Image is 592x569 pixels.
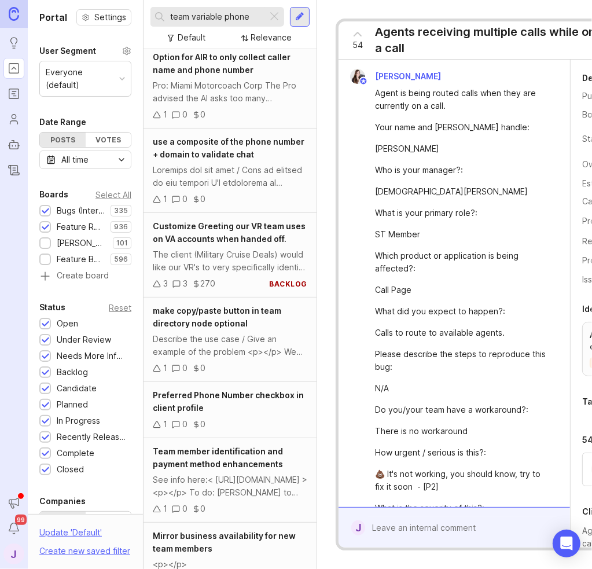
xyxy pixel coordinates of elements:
div: What is your primary role?: [375,207,547,219]
a: make copy/paste button in team directory node optionalDescribe the use case / Give an example of ... [144,298,317,382]
div: Backlog [57,366,88,379]
input: Search... [170,10,263,23]
a: Changelog [3,160,24,181]
svg: toggle icon [112,155,131,164]
div: Closed [57,463,84,476]
p: 101 [116,238,128,248]
div: Call Page [375,284,547,296]
div: Recently Released [57,431,126,443]
img: Canny Home [9,7,19,20]
a: Portal [3,58,24,79]
span: [PERSON_NAME] [375,71,441,81]
div: 270 [200,277,215,290]
div: 💩 It's not working, you should know, try to fix it soon - [P2] [375,468,547,493]
div: Votes [86,133,131,147]
div: 0 [200,362,205,375]
div: Pro: Miami Motorcoach Corp The Pro advised the AI asks too many questions. He would like the AI t... [153,79,307,105]
img: Kelsey Fisher [350,69,365,84]
div: See info here:< [URL][DOMAIN_NAME] > <p></p> To do: [PERSON_NAME] to look at the doc and update e... [153,473,307,499]
p: 596 [114,255,128,264]
span: use a composite of the phone number + domain to validate chat [153,137,304,159]
div: Do you/your team have a workaround?: [375,403,547,416]
div: How urgent / serious is this?: [375,446,547,459]
div: 3 [183,277,187,290]
label: By account owner [86,512,131,544]
div: Calls to route to available agents. [375,326,547,339]
p: 335 [114,206,128,215]
label: By name [40,512,86,544]
div: Open Intercom Messenger [553,530,580,557]
div: 0 [182,193,187,205]
div: All time [61,153,89,166]
div: 1 [163,418,167,431]
div: Agent is being routed calls when they are currently on a call. [375,87,547,112]
a: Create board [39,271,131,282]
div: Which product or application is being affected?: [375,249,547,275]
div: Who is your manager?: [375,164,547,177]
div: Describe the use case / Give an example of the problem <p></p> We have the new Team Directory Nod... [153,333,307,358]
a: use a composite of the phone number + domain to validate chatLoremips dol sit amet / Cons ad elit... [144,129,317,213]
div: Complete [57,447,94,460]
div: 0 [182,418,187,431]
a: Users [3,109,24,130]
div: Date Range [39,115,86,129]
div: 0 [182,362,187,375]
div: Create new saved filter [39,545,130,557]
div: [PERSON_NAME] (Public) [57,237,107,249]
div: The client (Military Cruise Deals) would like our VR's to very specifically identify as after-hou... [153,248,307,274]
a: Roadmaps [3,83,24,104]
div: 1 [163,108,167,121]
a: Autopilot [3,134,24,155]
div: Feature Requests (Internal) [57,221,105,233]
div: Planned [57,398,88,411]
a: Preferred Phone Number checkbox in client profile100 [144,382,317,438]
div: Loremips dol sit amet / Cons ad elitsed do eiu tempori U'l etdolorema al enimadmin ve Quisn.ex ul... [153,164,307,189]
div: 0 [200,418,205,431]
span: Settings [94,12,126,23]
div: Bugs (Internal) [57,204,105,217]
div: Feature Board Sandbox [DATE] [57,253,105,266]
div: Posts [40,133,86,147]
div: Reset [109,304,131,311]
div: 0 [182,502,187,515]
div: Candidate [57,382,97,395]
div: 1 [163,502,167,515]
button: Announcements [3,493,24,513]
span: Preferred Phone Number checkbox in client profile [153,390,304,413]
p: 936 [114,222,128,232]
div: Under Review [57,333,111,346]
div: 0 [200,108,205,121]
div: Update ' Default ' [39,526,102,545]
div: What did you expect to happen?: [375,305,547,318]
div: N/A [375,382,547,395]
button: Notifications [3,518,24,539]
a: Team member identification and payment method enhancementsSee info here:< [URL][DOMAIN_NAME] > <p... [144,438,317,523]
div: Status [39,300,65,314]
div: [PERSON_NAME] [375,142,547,155]
span: 99 [15,515,27,525]
div: 1 [163,362,167,375]
a: Customize Greeting our VR team uses on VA accounts when handed off.The client (Military Cruise De... [144,213,317,298]
div: 0 [200,193,205,205]
div: Open [57,317,78,330]
span: Mirror business availability for new team members [153,531,296,553]
img: member badge [359,77,368,86]
div: Boards [39,188,68,201]
a: Kelsey Fisher[PERSON_NAME] [343,69,450,84]
div: 0 [182,108,187,121]
div: J [3,544,24,564]
span: Option for AIR to only collect caller name and phone number [153,52,291,75]
div: Needs More Info/verif/repro [57,350,126,362]
div: Default [178,31,206,44]
div: Select All [95,192,131,198]
div: What is the severity of this?: [375,502,547,515]
button: Settings [76,9,131,25]
div: backlog [270,279,308,289]
a: Ideas [3,32,24,53]
div: ST Member [375,228,547,241]
a: Option for AIR to only collect caller name and phone numberPro: Miami Motorcoach Corp The Pro adv... [144,44,317,129]
h1: Portal [39,10,67,24]
div: Your name and [PERSON_NAME] handle: [375,121,547,134]
div: 3 [163,277,168,290]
